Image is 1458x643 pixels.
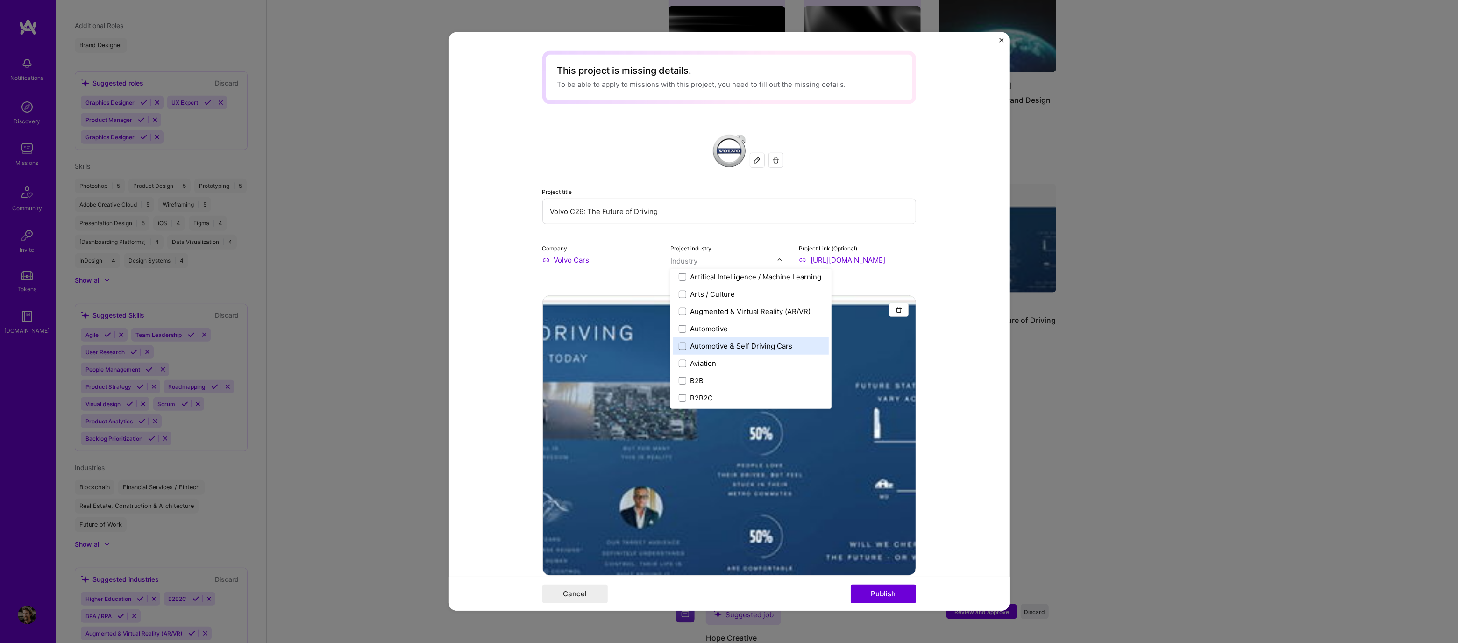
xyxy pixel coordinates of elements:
[670,245,711,252] label: Project industry
[690,341,792,351] div: Automotive & Self Driving Cars
[754,157,761,164] img: Edit
[690,289,735,299] div: Arts / Culture
[670,267,788,277] div: Industry is required
[690,272,821,282] div: Artifical Intelligence / Machine Learning
[557,79,901,89] div: To be able to apply to missions with this project, you need to fill out the missing details.
[750,153,764,167] div: Edit
[690,393,713,403] div: B2B2C
[851,585,916,603] button: Publish
[690,307,811,316] div: Augmented & Virtual Reality (AR/VR)
[542,255,660,265] input: Enter name or website
[542,199,916,224] input: Enter the name of the project
[999,38,1004,48] button: Close
[690,324,728,334] div: Automotive
[542,295,916,576] div: Add
[799,255,916,265] input: Enter link
[895,306,903,314] img: Trash
[542,585,608,603] button: Cancel
[772,157,780,164] img: Remove
[670,256,697,266] div: Industry
[799,245,857,252] label: Project Link (Optional)
[777,257,782,263] img: drop icon
[712,134,746,168] img: Company logo
[557,66,901,76] div: This project is missing details.
[542,188,572,195] label: Project title
[690,358,716,368] div: Aviation
[690,376,704,386] div: B2B
[542,245,568,252] label: Company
